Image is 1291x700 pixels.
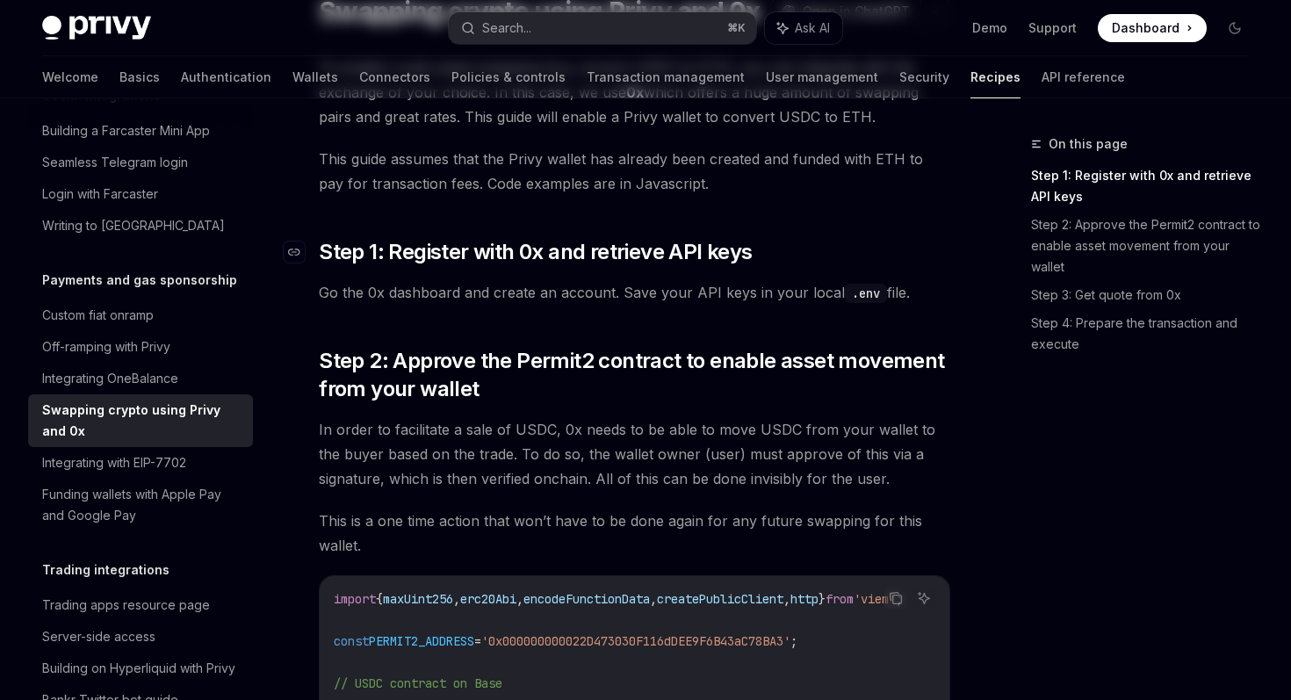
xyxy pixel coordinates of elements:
a: Dashboard [1098,14,1207,42]
h5: Payments and gas sponsorship [42,270,237,291]
a: Recipes [970,56,1021,98]
span: 'viem' [854,591,896,607]
a: Demo [972,19,1007,37]
span: http [790,591,819,607]
a: Seamless Telegram login [28,147,253,178]
span: from [826,591,854,607]
a: Server-side access [28,621,253,653]
span: encodeFunctionData [523,591,650,607]
a: Step 1: Register with 0x and retrieve API keys [1031,162,1263,211]
button: Copy the contents from the code block [884,587,907,610]
a: Funding wallets with Apple Pay and Google Pay [28,479,253,531]
img: dark logo [42,16,151,40]
a: Welcome [42,56,98,98]
a: Off-ramping with Privy [28,331,253,363]
span: const [334,633,369,649]
span: maxUint256 [383,591,453,607]
code: .env [845,284,887,303]
a: Building a Farcaster Mini App [28,115,253,147]
a: Navigate to header [284,238,319,266]
a: Step 2: Approve the Permit2 contract to enable asset movement from your wallet [1031,211,1263,281]
span: , [783,591,790,607]
div: Swapping crypto using Privy and 0x [42,400,242,442]
span: } [819,591,826,607]
span: // USDC contract on Base [334,675,502,691]
span: , [453,591,460,607]
span: Ask AI [795,19,830,37]
span: import [334,591,376,607]
div: Custom fiat onramp [42,305,154,326]
div: Integrating OneBalance [42,368,178,389]
div: Server-side access [42,626,155,647]
span: '0x000000000022D473030F116dDEE9F6B43aC78BA3' [481,633,790,649]
div: Building on Hyperliquid with Privy [42,658,235,679]
span: ⌘ K [727,21,746,35]
a: Security [899,56,949,98]
a: Writing to [GEOGRAPHIC_DATA] [28,210,253,242]
a: Authentication [181,56,271,98]
a: Basics [119,56,160,98]
span: PERMIT2_ADDRESS [369,633,474,649]
span: Go the 0x dashboard and create an account. Save your API keys in your local file. [319,280,950,305]
div: Login with Farcaster [42,184,158,205]
h5: Trading integrations [42,559,169,581]
div: Building a Farcaster Mini App [42,120,210,141]
a: User management [766,56,878,98]
span: This guide assumes that the Privy wallet has already been created and funded with ETH to pay for ... [319,147,950,196]
span: = [474,633,481,649]
button: Toggle dark mode [1221,14,1249,42]
span: In order to facilitate a sale of USDC, 0x needs to be able to move USDC from your wallet to the b... [319,417,950,491]
span: { [376,591,383,607]
div: Trading apps resource page [42,595,210,616]
span: Step 1: Register with 0x and retrieve API keys [319,238,752,266]
button: Ask AI [912,587,935,610]
a: Swapping crypto using Privy and 0x [28,394,253,447]
button: Search...⌘K [449,12,755,44]
span: ; [790,633,797,649]
span: erc20Abi [460,591,516,607]
a: Building on Hyperliquid with Privy [28,653,253,684]
a: Policies & controls [451,56,566,98]
a: Transaction management [587,56,745,98]
div: Search... [482,18,531,39]
span: Dashboard [1112,19,1179,37]
a: Trading apps resource page [28,589,253,621]
a: Integrating OneBalance [28,363,253,394]
a: Custom fiat onramp [28,299,253,331]
span: On this page [1049,134,1128,155]
button: Ask AI [765,12,842,44]
div: Writing to [GEOGRAPHIC_DATA] [42,215,225,236]
div: Seamless Telegram login [42,152,188,173]
div: Integrating with EIP-7702 [42,452,186,473]
span: Step 2: Approve the Permit2 contract to enable asset movement from your wallet [319,347,950,403]
span: , [516,591,523,607]
span: , [650,591,657,607]
a: Support [1028,19,1077,37]
a: API reference [1042,56,1125,98]
span: createPublicClient [657,591,783,607]
div: Funding wallets with Apple Pay and Google Pay [42,484,242,526]
a: Wallets [292,56,338,98]
div: Off-ramping with Privy [42,336,170,357]
a: Integrating with EIP-7702 [28,447,253,479]
span: This is a one time action that won’t have to be done again for any future swapping for this wallet. [319,509,950,558]
a: Login with Farcaster [28,178,253,210]
a: Step 4: Prepare the transaction and execute [1031,309,1263,358]
a: Step 3: Get quote from 0x [1031,281,1263,309]
a: Connectors [359,56,430,98]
